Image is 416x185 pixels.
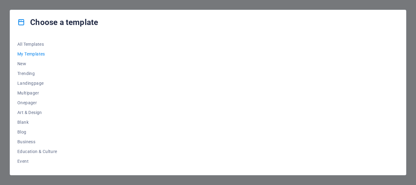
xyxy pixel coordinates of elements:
[17,49,57,59] button: My Templates
[17,61,57,66] span: New
[17,17,98,27] h4: Choose a template
[17,120,57,125] span: Blank
[17,149,57,154] span: Education & Culture
[17,108,57,117] button: Art & Design
[17,156,57,166] button: Event
[17,130,57,134] span: Blog
[17,71,57,76] span: Trending
[17,159,57,164] span: Event
[17,127,57,137] button: Blog
[17,100,57,105] span: Onepager
[17,139,57,144] span: Business
[17,110,57,115] span: Art & Design
[17,52,57,56] span: My Templates
[17,91,57,95] span: Multipager
[17,78,57,88] button: Landingpage
[17,98,57,108] button: Onepager
[17,81,57,86] span: Landingpage
[17,88,57,98] button: Multipager
[17,59,57,69] button: New
[17,117,57,127] button: Blank
[17,39,57,49] button: All Templates
[17,42,57,47] span: All Templates
[17,147,57,156] button: Education & Culture
[17,137,57,147] button: Business
[17,166,57,176] button: Gastronomy
[17,69,57,78] button: Trending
